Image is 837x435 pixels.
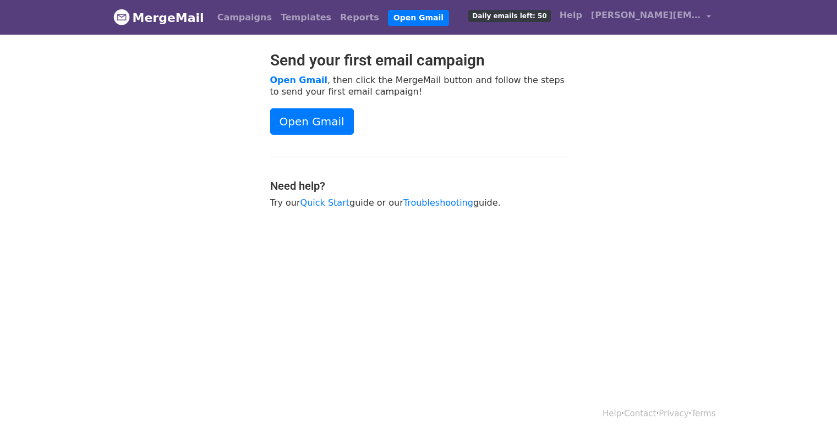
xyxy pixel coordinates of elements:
[555,4,587,26] a: Help
[270,108,354,135] a: Open Gmail
[659,409,688,419] a: Privacy
[270,197,567,208] p: Try our guide or our guide.
[624,409,656,419] a: Contact
[270,179,567,192] h4: Need help?
[591,9,701,22] span: [PERSON_NAME][EMAIL_ADDRESS][PERSON_NAME][DOMAIN_NAME]
[300,197,349,208] a: Quick Start
[113,9,130,25] img: MergeMail logo
[213,7,276,29] a: Campaigns
[270,51,567,70] h2: Send your first email campaign
[468,10,550,22] span: Daily emails left: 50
[782,382,837,435] iframe: Chat Widget
[113,6,204,29] a: MergeMail
[388,10,449,26] a: Open Gmail
[691,409,715,419] a: Terms
[403,197,473,208] a: Troubleshooting
[587,4,715,30] a: [PERSON_NAME][EMAIL_ADDRESS][PERSON_NAME][DOMAIN_NAME]
[464,4,555,26] a: Daily emails left: 50
[270,75,327,85] a: Open Gmail
[270,74,567,97] p: , then click the MergeMail button and follow the steps to send your first email campaign!
[603,409,621,419] a: Help
[336,7,384,29] a: Reports
[276,7,336,29] a: Templates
